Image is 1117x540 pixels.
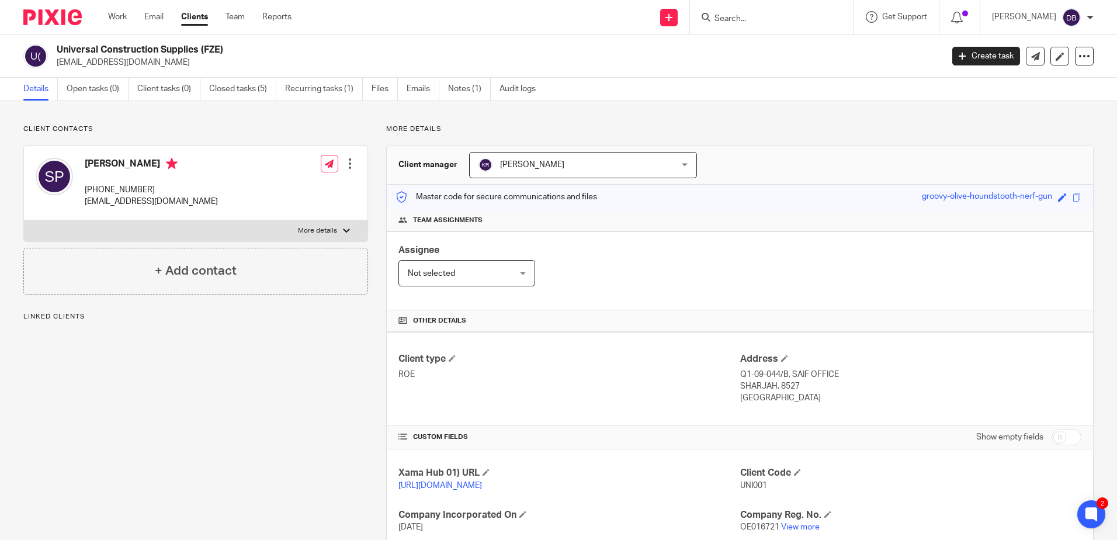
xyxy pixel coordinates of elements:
[500,161,564,169] span: [PERSON_NAME]
[499,78,544,101] a: Audit logs
[181,11,208,23] a: Clients
[740,523,779,531] span: OE016721
[398,353,740,365] h4: Client type
[398,369,740,380] p: ROE
[166,158,178,169] i: Primary
[137,78,200,101] a: Client tasks (0)
[1062,8,1081,27] img: svg%3E
[23,312,368,321] p: Linked clients
[398,523,423,531] span: [DATE]
[478,158,492,172] img: svg%3E
[85,184,218,196] p: [PHONE_NUMBER]
[740,380,1081,392] p: SHARJAH, 8527
[398,482,482,490] a: [URL][DOMAIN_NAME]
[413,316,466,326] span: Other details
[882,13,927,21] span: Get Support
[386,124,1094,134] p: More details
[85,158,218,172] h4: [PERSON_NAME]
[398,245,439,255] span: Assignee
[398,509,740,521] h4: Company Incorporated On
[922,191,1052,204] div: groovy-olive-houndstooth-nerf-gun
[85,196,218,207] p: [EMAIL_ADDRESS][DOMAIN_NAME]
[1097,497,1108,509] div: 2
[57,57,935,68] p: [EMAIL_ADDRESS][DOMAIN_NAME]
[23,124,368,134] p: Client contacts
[740,509,1081,521] h4: Company Reg. No.
[285,78,363,101] a: Recurring tasks (1)
[398,467,740,479] h4: Xama Hub 01) URL
[407,78,439,101] a: Emails
[740,467,1081,479] h4: Client Code
[372,78,398,101] a: Files
[396,191,597,203] p: Master code for secure communications and files
[23,9,82,25] img: Pixie
[298,226,337,236] p: More details
[226,11,245,23] a: Team
[144,11,164,23] a: Email
[23,78,58,101] a: Details
[67,78,129,101] a: Open tasks (0)
[952,47,1020,65] a: Create task
[408,269,455,278] span: Not selected
[740,369,1081,380] p: Q1-09-044/B, SAIF OFFICE
[398,432,740,442] h4: CUSTOM FIELDS
[398,159,457,171] h3: Client manager
[740,353,1081,365] h4: Address
[992,11,1056,23] p: [PERSON_NAME]
[740,392,1081,404] p: [GEOGRAPHIC_DATA]
[740,482,767,490] span: UNI001
[36,158,73,195] img: svg%3E
[781,523,820,531] a: View more
[57,44,759,56] h2: Universal Construction Supplies (FZE)
[108,11,127,23] a: Work
[209,78,276,101] a: Closed tasks (5)
[448,78,491,101] a: Notes (1)
[713,14,818,25] input: Search
[23,44,48,68] img: svg%3E
[155,262,237,280] h4: + Add contact
[976,431,1043,443] label: Show empty fields
[413,216,483,225] span: Team assignments
[262,11,292,23] a: Reports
